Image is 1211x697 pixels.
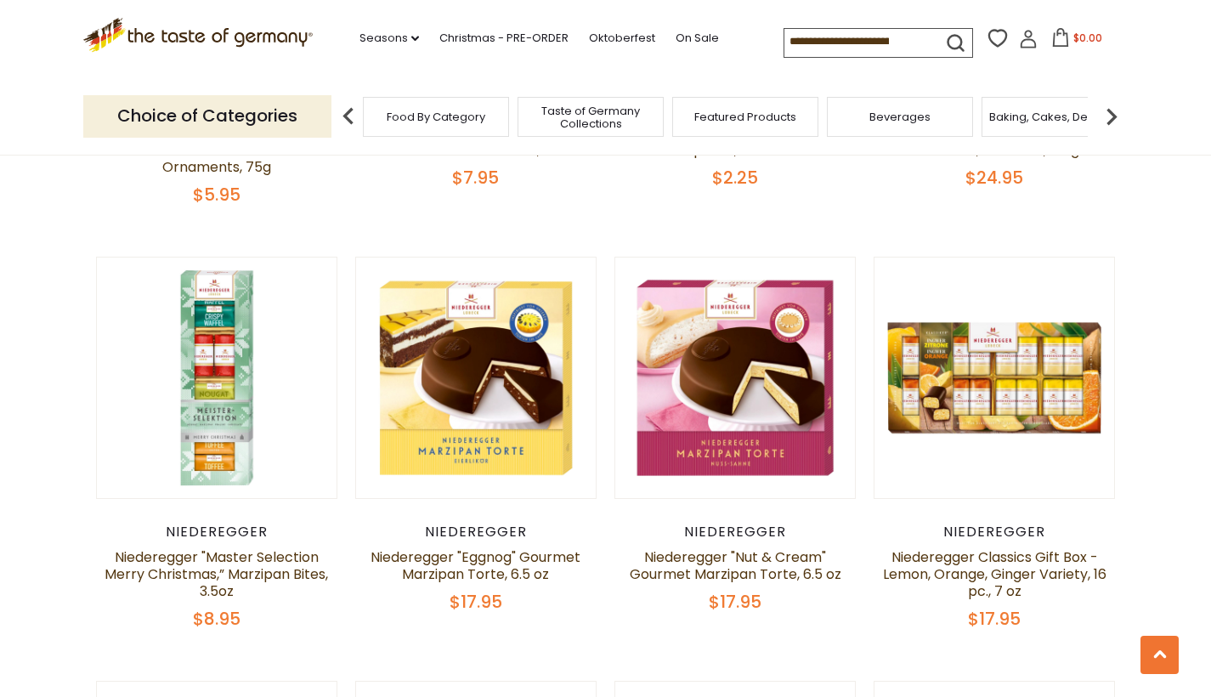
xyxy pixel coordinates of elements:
[694,110,796,123] a: Featured Products
[614,524,857,541] div: Niederegger
[874,258,1115,498] img: Niederegger Classics Gift Box -Lemon, Orange, Ginger Variety, 16 pc., 7 oz
[1041,28,1113,54] button: $0.00
[387,110,485,123] a: Food By Category
[523,105,659,130] a: Taste of Germany Collections
[105,547,328,601] a: Niederegger "Master Selection Merry Christmas,” Marzipan Bites, 3.5oz
[965,166,1023,190] span: $24.95
[355,524,597,541] div: Niederegger
[97,258,337,498] img: Niederegger "Master Selection Merry Christmas,” Marzipan Bites, 3.5oz
[1095,99,1129,133] img: next arrow
[359,29,419,48] a: Seasons
[371,547,580,584] a: Niederegger "Eggnog" Gourmet Marzipan Torte, 6.5 oz
[356,258,597,498] img: Niederegger "Eggnog" Gourmet Marzipan Torte, 6.5 oz
[439,29,569,48] a: Christmas - PRE-ORDER
[83,95,331,137] p: Choice of Categories
[709,590,761,614] span: $17.95
[331,99,365,133] img: previous arrow
[883,547,1106,601] a: Niederegger Classics Gift Box -Lemon, Orange, Ginger Variety, 16 pc., 7 oz
[874,524,1116,541] div: Niederegger
[712,166,758,190] span: $2.25
[1073,31,1102,45] span: $0.00
[96,524,338,541] div: Niederegger
[968,607,1021,631] span: $17.95
[869,110,931,123] a: Beverages
[450,590,502,614] span: $17.95
[630,547,841,584] a: Niederegger "Nut & Cream" Gourmet Marzipan Torte, 6.5 oz
[193,607,241,631] span: $8.95
[989,110,1121,123] a: Baking, Cakes, Desserts
[193,183,241,207] span: $5.95
[589,29,655,48] a: Oktoberfest
[452,166,499,190] span: $7.95
[615,258,856,498] img: Niederegger "Nut & Cream" Gourmet Marzipan Torte, 6.5 oz
[676,29,719,48] a: On Sale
